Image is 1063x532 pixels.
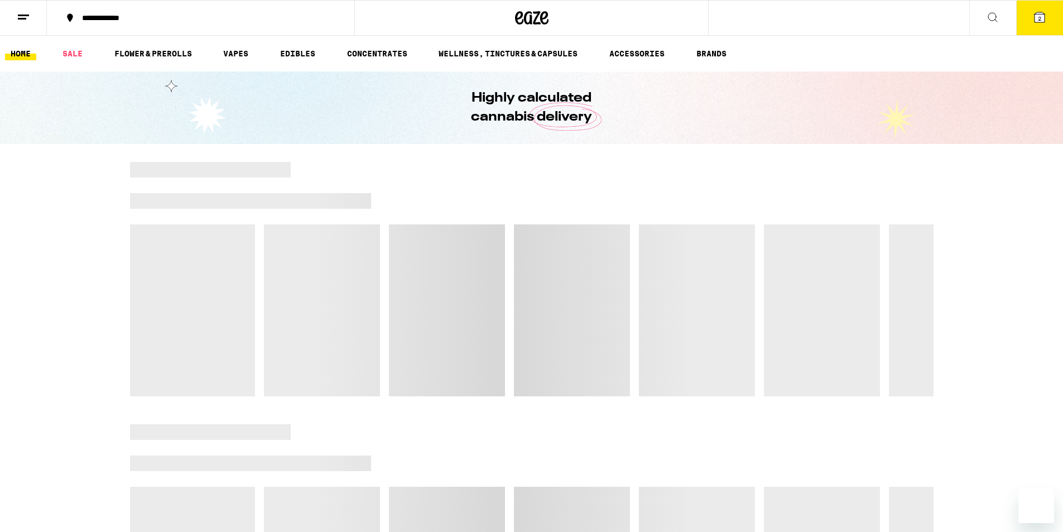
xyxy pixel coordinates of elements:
iframe: Button to launch messaging window [1018,487,1054,523]
a: HOME [5,47,36,60]
span: 2 [1038,15,1041,22]
a: CONCENTRATES [341,47,413,60]
a: EDIBLES [275,47,321,60]
a: SALE [57,47,88,60]
a: VAPES [218,47,254,60]
h1: Highly calculated cannabis delivery [440,89,624,127]
button: 2 [1016,1,1063,35]
a: BRANDS [691,47,732,60]
a: ACCESSORIES [604,47,670,60]
a: WELLNESS, TINCTURES & CAPSULES [433,47,583,60]
a: FLOWER & PREROLLS [109,47,198,60]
